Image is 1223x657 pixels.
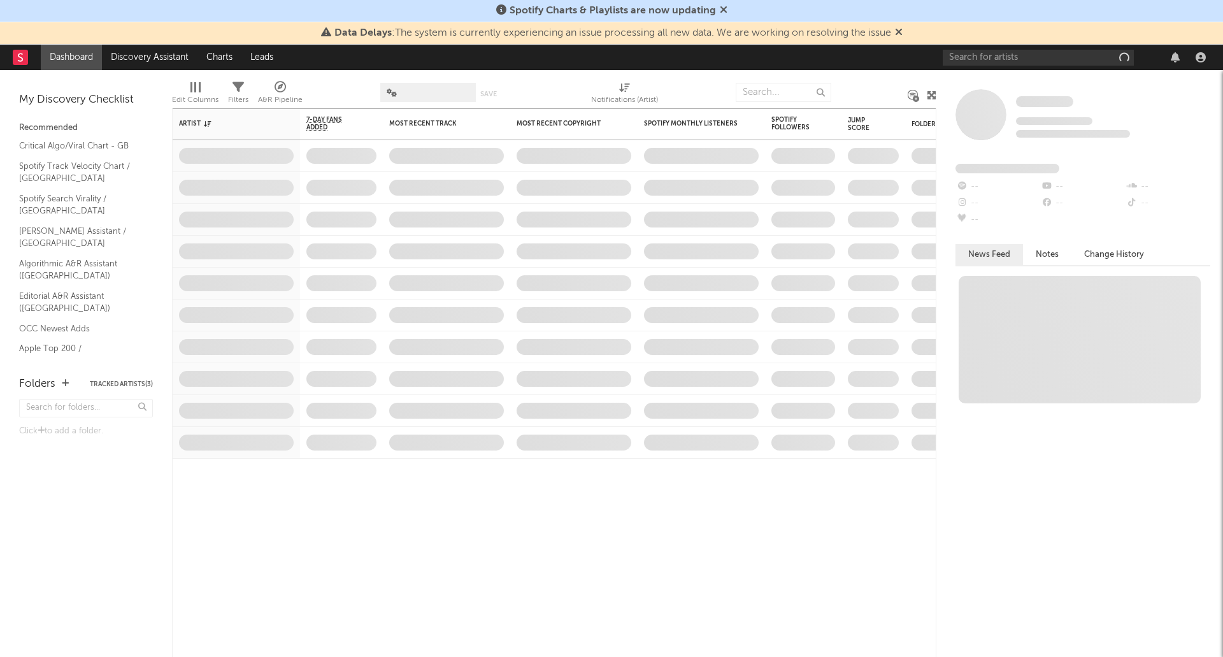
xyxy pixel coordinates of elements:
span: Dismiss [720,6,727,16]
span: 7-Day Fans Added [306,116,357,131]
div: -- [955,195,1040,212]
div: -- [955,212,1040,228]
a: Critical Algo/Viral Chart - GB [19,139,140,153]
div: Spotify Monthly Listeners [644,120,740,127]
a: OCC Newest Adds [19,322,140,336]
button: Tracked Artists(3) [90,381,153,387]
div: -- [955,178,1040,195]
input: Search for folders... [19,399,153,417]
div: Edit Columns [172,76,218,113]
div: Notifications (Artist) [591,92,658,108]
div: Most Recent Copyright [517,120,612,127]
div: Artist [179,120,275,127]
div: A&R Pipeline [258,76,303,113]
input: Search for artists [943,50,1134,66]
div: Click to add a folder. [19,424,153,439]
button: Save [480,90,497,97]
span: : The system is currently experiencing an issue processing all new data. We are working on resolv... [334,28,891,38]
div: Folders [912,120,1007,128]
a: Spotify Track Velocity Chart / [GEOGRAPHIC_DATA] [19,159,140,185]
span: Some Artist [1016,96,1073,107]
div: My Discovery Checklist [19,92,153,108]
div: Edit Columns [172,92,218,108]
div: A&R Pipeline [258,92,303,108]
a: Charts [197,45,241,70]
div: Most Recent Track [389,120,485,127]
div: Filters [228,92,248,108]
div: Notifications (Artist) [591,76,658,113]
div: Folders [19,377,55,392]
div: -- [1040,195,1125,212]
span: Tracking Since: [DATE] [1016,117,1092,125]
span: Fans Added by Platform [955,164,1059,173]
div: -- [1126,178,1210,195]
a: Dashboard [41,45,102,70]
span: 0 fans last week [1016,130,1130,138]
a: Discovery Assistant [102,45,197,70]
div: Jump Score [848,117,880,132]
a: Apple Top 200 / [GEOGRAPHIC_DATA] [19,342,140,368]
button: News Feed [955,244,1023,265]
a: Editorial A&R Assistant ([GEOGRAPHIC_DATA]) [19,289,140,315]
a: Leads [241,45,282,70]
a: Spotify Search Virality / [GEOGRAPHIC_DATA] [19,192,140,218]
div: Filters [228,76,248,113]
span: Dismiss [895,28,903,38]
div: Spotify Followers [771,116,816,131]
a: Algorithmic A&R Assistant ([GEOGRAPHIC_DATA]) [19,257,140,283]
div: -- [1126,195,1210,212]
a: Some Artist [1016,96,1073,108]
input: Search... [736,83,831,102]
button: Notes [1023,244,1071,265]
div: -- [1040,178,1125,195]
span: Data Delays [334,28,392,38]
button: Change History [1071,244,1157,265]
a: [PERSON_NAME] Assistant / [GEOGRAPHIC_DATA] [19,224,140,250]
div: Recommended [19,120,153,136]
span: Spotify Charts & Playlists are now updating [510,6,716,16]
